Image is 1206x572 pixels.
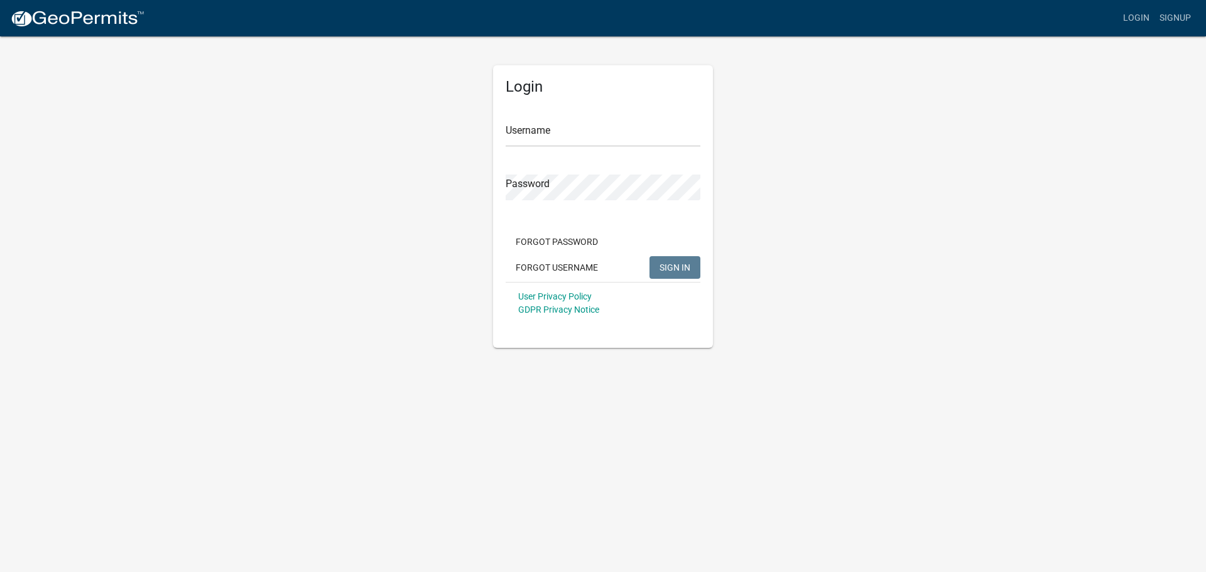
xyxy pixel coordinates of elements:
button: SIGN IN [649,256,700,279]
a: Login [1118,6,1154,30]
h5: Login [506,78,700,96]
span: SIGN IN [660,262,690,272]
button: Forgot Password [506,230,608,253]
a: User Privacy Policy [518,291,592,301]
button: Forgot Username [506,256,608,279]
a: GDPR Privacy Notice [518,305,599,315]
a: Signup [1154,6,1196,30]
